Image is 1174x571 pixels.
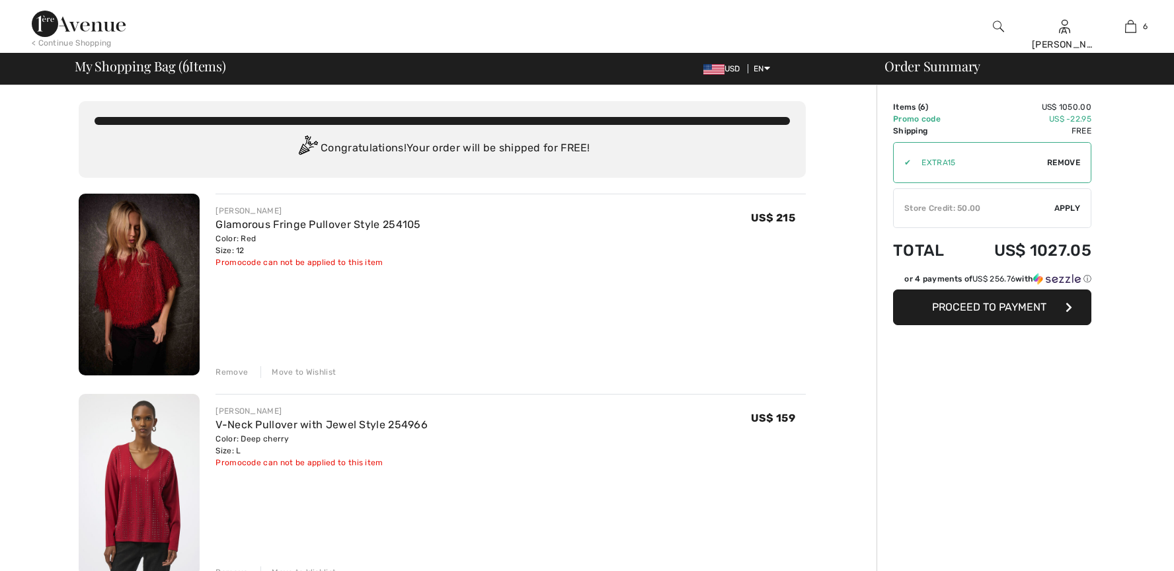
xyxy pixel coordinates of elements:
span: USD [703,64,746,73]
div: [PERSON_NAME] [215,405,428,417]
div: or 4 payments ofUS$ 256.76withSezzle Click to learn more about Sezzle [893,273,1091,289]
span: Apply [1054,202,1081,214]
div: Color: Deep cherry Size: L [215,433,428,457]
div: Store Credit: 50.00 [894,202,1054,214]
td: US$ 1050.00 [961,101,1091,113]
div: or 4 payments of with [904,273,1091,285]
span: US$ 159 [751,412,795,424]
img: 1ère Avenue [32,11,126,37]
td: Total [893,228,961,273]
div: Move to Wishlist [260,366,336,378]
td: Promo code [893,113,961,125]
span: 6 [920,102,925,112]
div: ✔ [894,157,911,169]
div: A [PERSON_NAME] [1032,24,1097,52]
div: Congratulations! Your order will be shipped for FREE! [95,135,790,162]
td: US$ 1027.05 [961,228,1091,273]
div: Remove [215,366,248,378]
img: My Info [1059,19,1070,34]
div: Color: Red Size: 12 [215,233,420,256]
a: V-Neck Pullover with Jewel Style 254966 [215,418,428,431]
span: US$ 215 [751,211,795,224]
span: EN [754,64,770,73]
input: Promo code [911,143,1047,182]
div: [PERSON_NAME] [215,205,420,217]
img: Sezzle [1033,273,1081,285]
span: US$ 256.76 [972,274,1015,284]
span: Proceed to Payment [932,301,1046,313]
div: Promocode can not be applied to this item [215,457,428,469]
img: search the website [993,19,1004,34]
img: Glamorous Fringe Pullover Style 254105 [79,194,200,375]
div: < Continue Shopping [32,37,112,49]
a: Sign In [1059,20,1070,32]
span: My Shopping Bag ( Items) [75,59,226,73]
img: My Bag [1125,19,1136,34]
img: Congratulation2.svg [294,135,321,162]
td: Free [961,125,1091,137]
span: 6 [1143,20,1148,32]
div: Promocode can not be applied to this item [215,256,420,268]
td: US$ -22.95 [961,113,1091,125]
td: Shipping [893,125,961,137]
button: Proceed to Payment [893,289,1091,325]
td: Items ( ) [893,101,961,113]
span: 6 [182,56,189,73]
span: Remove [1047,157,1080,169]
img: US Dollar [703,64,724,75]
div: Order Summary [869,59,1166,73]
a: Glamorous Fringe Pullover Style 254105 [215,218,420,231]
a: 6 [1098,19,1163,34]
